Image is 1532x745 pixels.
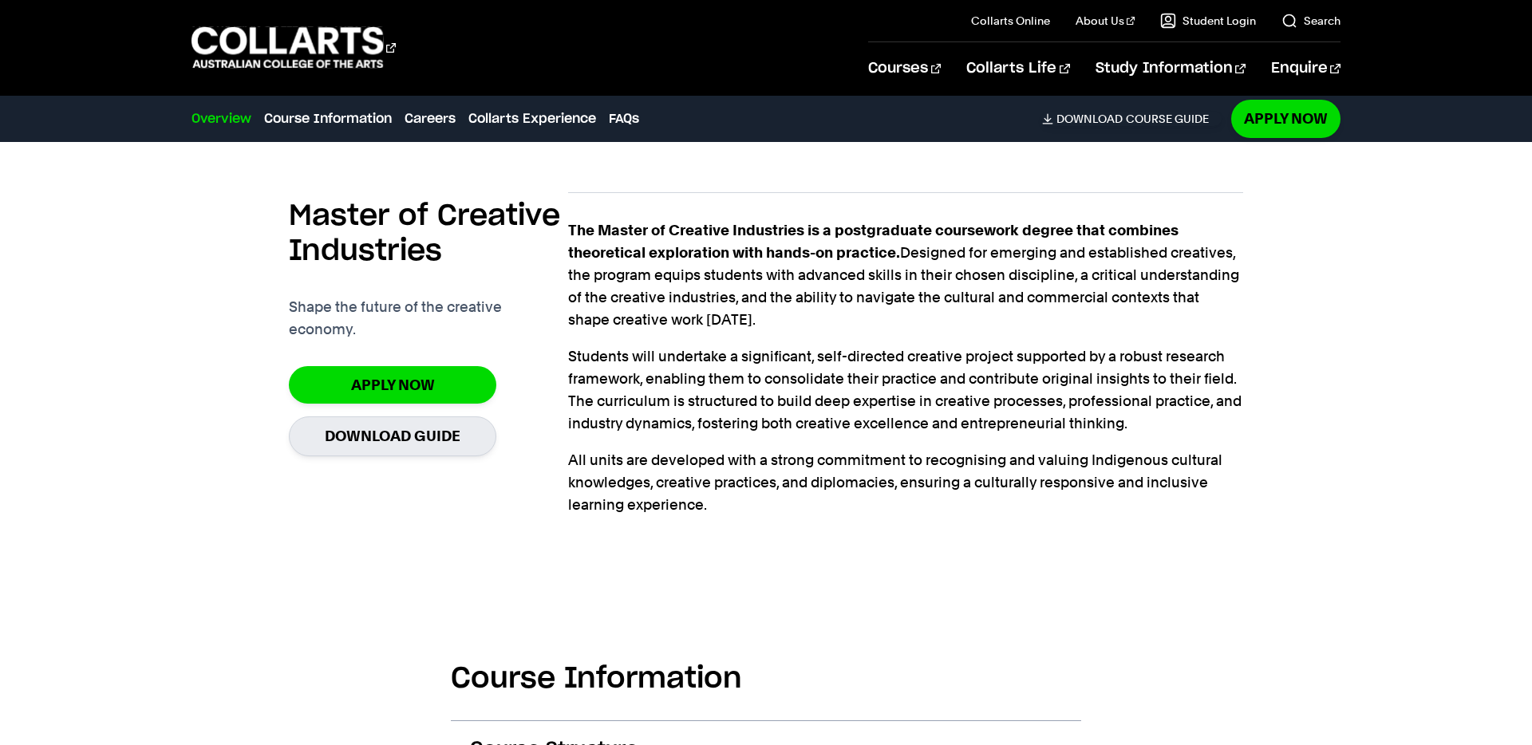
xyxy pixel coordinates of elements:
a: Course Information [264,109,392,128]
a: About Us [1076,13,1135,29]
a: DownloadCourse Guide [1042,112,1222,126]
a: FAQs [609,109,639,128]
a: Apply Now [1231,100,1340,137]
a: Download Guide [289,416,496,455]
p: All units are developed with a strong commitment to recognising and valuing Indigenous cultural k... [568,449,1242,516]
h2: Course Information [451,661,1081,696]
strong: The Master of Creative Industries is a postgraduate coursework degree that combines theoretical e... [568,222,1179,261]
a: Enquire [1271,42,1340,95]
a: Overview [191,109,251,128]
h2: Master of Creative Industries [289,199,568,269]
p: Designed for emerging and established creatives, the program equips students with advanced skills... [568,219,1242,331]
p: Students will undertake a significant, self-directed creative project supported by a robust resea... [568,345,1242,435]
a: Apply now [289,366,496,404]
p: Shape the future of the creative economy. [289,296,568,341]
a: Search [1281,13,1340,29]
a: Study Information [1096,42,1246,95]
a: Student Login [1160,13,1256,29]
a: Courses [868,42,941,95]
span: Download [1056,112,1123,126]
a: Collarts Life [966,42,1069,95]
div: Go to homepage [191,25,396,70]
a: Collarts Online [971,13,1050,29]
a: Careers [405,109,456,128]
a: Collarts Experience [468,109,596,128]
